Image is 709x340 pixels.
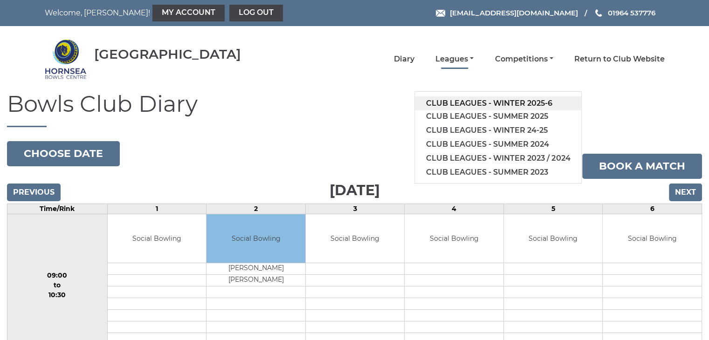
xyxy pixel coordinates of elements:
[108,214,207,263] td: Social Bowling
[207,204,306,214] td: 2
[436,7,578,18] a: Email [EMAIL_ADDRESS][DOMAIN_NAME]
[7,184,61,201] input: Previous
[495,54,553,64] a: Competitions
[603,214,702,263] td: Social Bowling
[582,154,702,179] a: Book a match
[7,92,702,127] h1: Bowls Club Diary
[415,165,581,179] a: Club leagues - Summer 2023
[45,5,295,21] nav: Welcome, [PERSON_NAME]!
[152,5,225,21] a: My Account
[7,141,120,166] button: Choose date
[503,204,603,214] td: 5
[45,38,87,80] img: Hornsea Bowls Centre
[207,263,305,275] td: [PERSON_NAME]
[405,204,504,214] td: 4
[594,7,655,18] a: Phone us 01964 537776
[405,214,503,263] td: Social Bowling
[603,204,702,214] td: 6
[435,54,474,64] a: Leagues
[436,10,445,17] img: Email
[305,204,405,214] td: 3
[7,204,108,214] td: Time/Rink
[415,123,581,137] a: Club leagues - Winter 24-25
[415,109,581,123] a: Club leagues - Summer 2025
[414,91,582,184] ul: Leagues
[449,8,578,17] span: [EMAIL_ADDRESS][DOMAIN_NAME]
[207,214,305,263] td: Social Bowling
[229,5,283,21] a: Log out
[504,214,603,263] td: Social Bowling
[107,204,207,214] td: 1
[415,96,581,110] a: Club leagues - Winter 2025-6
[415,137,581,151] a: Club leagues - Summer 2024
[394,54,414,64] a: Diary
[94,47,241,61] div: [GEOGRAPHIC_DATA]
[669,184,702,201] input: Next
[306,214,405,263] td: Social Bowling
[574,54,665,64] a: Return to Club Website
[595,9,602,17] img: Phone us
[415,151,581,165] a: Club leagues - Winter 2023 / 2024
[207,275,305,286] td: [PERSON_NAME]
[607,8,655,17] span: 01964 537776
